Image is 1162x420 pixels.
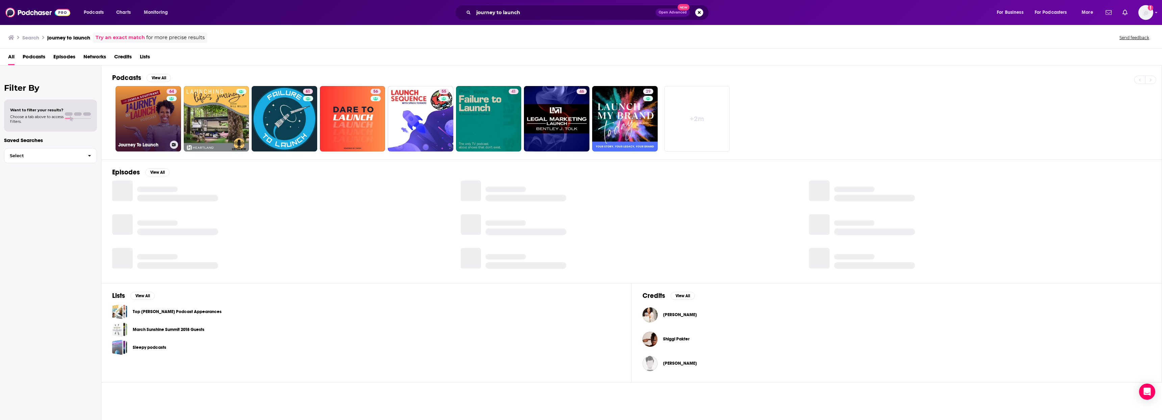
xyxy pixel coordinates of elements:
[10,114,64,124] span: Choose a tab above to access filters.
[1030,7,1077,18] button: open menu
[663,336,689,342] a: Shiggi Pakter
[112,291,155,300] a: ListsView All
[116,8,131,17] span: Charts
[509,89,519,94] a: 41
[147,74,171,82] button: View All
[642,356,658,371] img: Joshua Hess
[1148,5,1153,10] svg: Add a profile image
[642,307,658,323] img: Jamila Souffrant
[643,89,653,94] a: 29
[1117,35,1151,40] button: Send feedback
[664,86,730,151] a: +2m
[112,74,141,82] h2: Podcasts
[1138,5,1153,20] span: Logged in as aekline-art19
[23,51,45,65] a: Podcasts
[646,88,651,95] span: 29
[388,86,453,151] a: 55
[1138,5,1153,20] button: Show profile menu
[1077,7,1102,18] button: open menu
[133,308,222,315] a: Top [PERSON_NAME] Podcast Appearances
[169,88,174,95] span: 64
[656,8,690,17] button: Open AdvancedNew
[112,168,170,176] a: EpisodesView All
[47,34,90,41] h3: journey to launch
[146,34,205,41] span: for more precise results
[592,86,658,151] a: 29
[642,353,1151,374] button: Joshua HessJoshua Hess
[439,89,449,94] a: 55
[4,137,97,143] p: Saved Searches
[663,312,697,317] a: Jamila Souffrant
[5,6,70,19] img: Podchaser - Follow, Share and Rate Podcasts
[133,326,204,333] a: March Sunshine Summit 2018 Guests
[133,344,166,351] a: Sleepy podcasts
[659,11,687,14] span: Open Advanced
[671,292,695,300] button: View All
[642,328,1151,350] button: Shiggi PakterShiggi Pakter
[139,7,177,18] button: open menu
[663,312,697,317] span: [PERSON_NAME]
[8,51,15,65] a: All
[114,51,132,65] a: Credits
[84,8,104,17] span: Podcasts
[642,304,1151,326] button: Jamila SouffrantJamila Souffrant
[997,8,1024,17] span: For Business
[663,361,697,366] a: Joshua Hess
[642,332,658,347] img: Shiggi Pakter
[1138,5,1153,20] img: User Profile
[663,361,697,366] span: [PERSON_NAME]
[112,7,135,18] a: Charts
[252,86,317,151] a: 61
[579,88,584,95] span: 46
[112,322,127,337] a: March Sunshine Summit 2018 Guests
[4,83,97,93] h2: Filter By
[642,291,695,300] a: CreditsView All
[112,74,171,82] a: PodcastsView All
[1082,8,1093,17] span: More
[53,51,75,65] a: Episodes
[373,88,378,95] span: 56
[22,34,39,41] h3: Search
[678,4,690,10] span: New
[112,304,127,319] a: Top Paul Colligan Podcast Appearances
[140,51,150,65] a: Lists
[474,7,656,18] input: Search podcasts, credits, & more...
[112,340,127,355] a: Sleepy podcasts
[112,291,125,300] h2: Lists
[1103,7,1114,18] a: Show notifications dropdown
[461,5,715,20] div: Search podcasts, credits, & more...
[320,86,385,151] a: 56
[441,88,446,95] span: 55
[83,51,106,65] a: Networks
[4,153,82,158] span: Select
[167,89,177,94] a: 64
[144,8,168,17] span: Monitoring
[1139,384,1155,400] div: Open Intercom Messenger
[96,34,145,41] a: Try an exact match
[371,89,381,94] a: 56
[1120,7,1130,18] a: Show notifications dropdown
[511,88,516,95] span: 41
[303,89,313,94] a: 61
[1035,8,1067,17] span: For Podcasters
[10,108,64,112] span: Want to filter your results?
[116,86,181,151] a: 64Journey To Launch
[145,168,170,176] button: View All
[130,292,155,300] button: View All
[524,86,589,151] a: 46
[456,86,522,151] a: 41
